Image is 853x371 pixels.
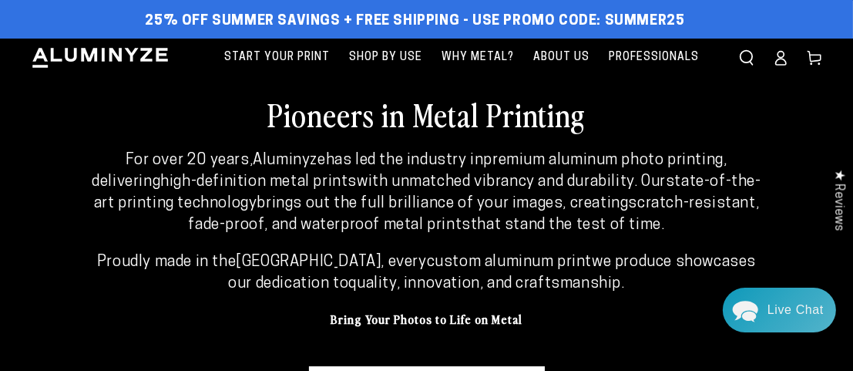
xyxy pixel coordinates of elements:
[533,48,589,67] span: About Us
[224,48,330,67] span: Start Your Print
[730,41,764,75] summary: Search our site
[253,153,325,168] strong: Aluminyze
[236,255,381,270] strong: [GEOGRAPHIC_DATA]
[31,94,822,134] h2: Pioneers in Metal Printing
[427,255,593,270] strong: custom aluminum print
[609,48,699,67] span: Professionals
[90,251,763,295] p: Proudly made in the , every we produce showcases our dedication to .
[526,39,597,76] a: About Us
[90,150,763,236] p: For over 20 years, has led the industry in , delivering with unmatched vibrancy and durability. O...
[348,276,621,292] strong: quality, innovation, and craftsmanship
[349,48,422,67] span: Shop By Use
[160,174,357,190] strong: high-definition metal prints
[483,153,724,168] strong: premium aluminum photo printing
[723,288,836,332] div: Chat widget toggle
[217,39,338,76] a: Start Your Print
[767,288,824,332] div: Contact Us Directly
[434,39,522,76] a: Why Metal?
[601,39,707,76] a: Professionals
[94,174,761,211] strong: state-of-the-art printing technology
[341,39,430,76] a: Shop By Use
[146,13,685,30] span: 25% off Summer Savings + Free Shipping - Use Promo Code: SUMMER25
[331,310,522,327] strong: Bring Your Photos to Life on Metal
[31,46,170,69] img: Aluminyze
[442,48,514,67] span: Why Metal?
[824,157,853,243] div: Click to open Judge.me floating reviews tab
